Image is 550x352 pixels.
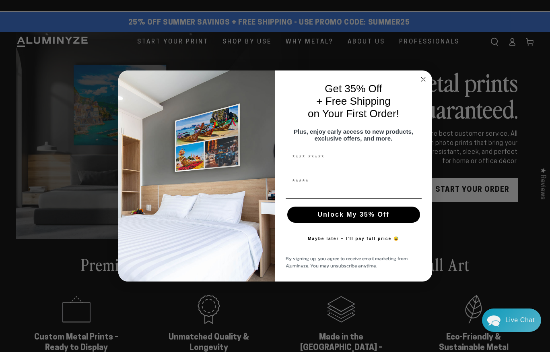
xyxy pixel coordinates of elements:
span: By signing up, you agree to receive email marketing from Aluminyze. You may unsubscribe anytime. [286,255,408,269]
span: on Your First Order! [308,108,399,120]
span: Get 35% Off [325,83,382,95]
button: Unlock My 35% Off [287,207,420,223]
div: Chat widget toggle [482,309,541,332]
span: + Free Shipping [316,95,390,107]
button: Close dialog [418,75,428,84]
span: Plus, enjoy early access to new products, exclusive offers, and more. [294,128,413,142]
button: Maybe later – I’ll pay full price 😅 [304,231,403,247]
img: 728e4f65-7e6c-44e2-b7d1-0292a396982f.jpeg [118,70,275,282]
div: Contact Us Directly [505,309,535,332]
